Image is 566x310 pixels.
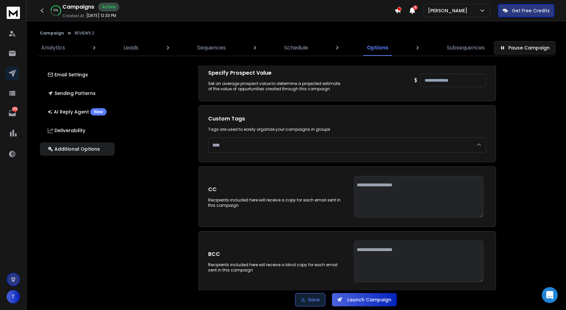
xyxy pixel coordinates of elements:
button: Campaign [40,31,64,36]
button: Deliverability [40,124,115,137]
button: Sending Patterns [40,87,115,100]
p: Deliverability [48,127,85,134]
span: 6 [413,5,418,10]
button: T [7,290,20,303]
div: Recipients included here will receive a copy for each email sent in this campaign [208,197,341,208]
div: Recipients included here will receive a blind copy for each email sent in this campaign [208,262,341,273]
a: Schedule [280,40,312,56]
div: Set an average prospect value to determine a projected estimate of the value of oppurtunities cre... [208,81,341,92]
p: 1264 [12,107,18,112]
a: 1264 [6,107,19,120]
button: Get Free Credits [498,4,554,17]
button: Email Settings [40,68,115,81]
a: Options [363,40,392,56]
p: [PERSON_NAME] [428,7,470,14]
p: Schedule [284,44,308,52]
p: Subsequences [447,44,485,52]
p: Email Settings [48,71,88,78]
button: Launch Campaign [332,293,397,306]
button: Additional Options [40,142,115,156]
h1: Custom Tags [208,115,486,123]
div: New [90,108,107,116]
button: AI Reply AgentNew [40,105,115,118]
p: Sequences [197,44,226,52]
p: Additional Options [48,146,100,152]
p: Get Free Credits [512,7,550,14]
a: Leads [120,40,142,56]
p: AI Reply Agent [48,108,107,116]
p: Tags are used to easily organize your campaigns in groups [208,127,486,132]
a: Subsequences [443,40,489,56]
button: Save [295,293,325,306]
p: Sending Patterns [48,90,96,97]
p: Created At: [62,13,85,19]
p: $ [414,76,418,84]
h1: BCC [208,250,341,258]
h1: Specify Prospect Value [208,69,341,77]
p: Options [367,44,388,52]
h1: CC [208,186,341,194]
p: REVIEWS 2 [75,31,94,36]
p: [DATE] 12:33 PM [86,13,116,18]
p: Leads [123,44,138,52]
h1: Campaigns [62,3,94,11]
a: Analytics [37,40,69,56]
img: logo [7,7,20,19]
p: 67 % [53,9,58,13]
div: Open Intercom Messenger [542,287,558,303]
p: Analytics [41,44,65,52]
a: Sequences [193,40,230,56]
div: Active [98,3,119,11]
button: Pause Campaign [494,41,555,54]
